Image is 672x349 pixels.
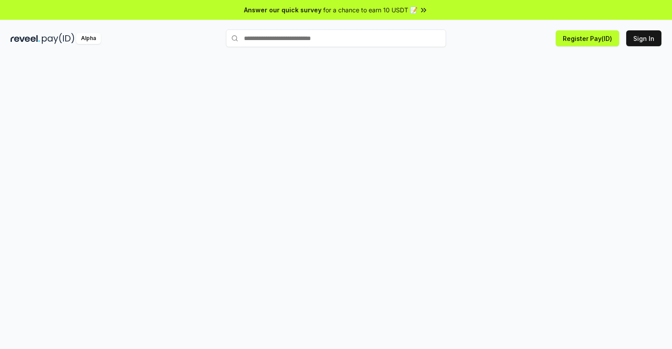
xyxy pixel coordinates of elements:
[76,33,101,44] div: Alpha
[42,33,74,44] img: pay_id
[11,33,40,44] img: reveel_dark
[626,30,661,46] button: Sign In
[556,30,619,46] button: Register Pay(ID)
[323,5,417,15] span: for a chance to earn 10 USDT 📝
[244,5,321,15] span: Answer our quick survey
